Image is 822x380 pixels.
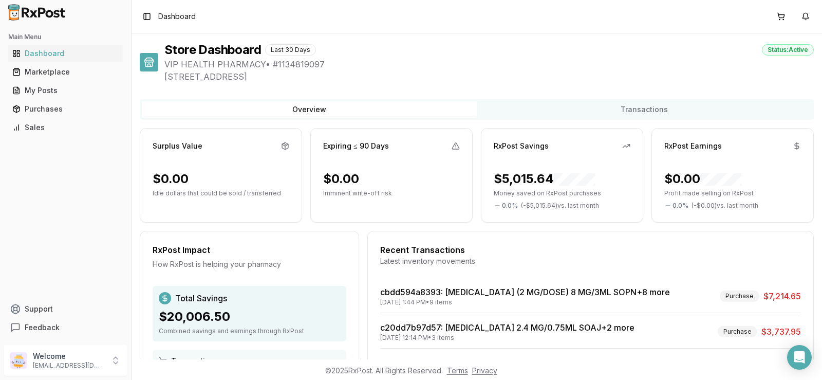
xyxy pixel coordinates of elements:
[8,118,123,137] a: Sales
[164,58,814,70] span: VIP HEALTH PHARMACY • # 1134819097
[380,287,670,297] a: cbdd594a8393: [MEDICAL_DATA] (2 MG/DOSE) 8 MG/3ML SOPN+8 more
[477,101,812,118] button: Transactions
[323,171,359,187] div: $0.00
[12,48,119,59] div: Dashboard
[159,309,340,325] div: $20,006.50
[4,300,127,318] button: Support
[8,44,123,63] a: Dashboard
[472,366,497,375] a: Privacy
[502,202,518,210] span: 0.0 %
[380,334,634,342] div: [DATE] 12:14 PM • 3 items
[265,44,316,56] div: Last 30 Days
[4,45,127,62] button: Dashboard
[494,189,630,197] p: Money saved on RxPost purchases
[718,326,757,337] div: Purchase
[12,104,119,114] div: Purchases
[12,67,119,77] div: Marketplace
[380,256,801,266] div: Latest inventory movements
[12,85,119,96] div: My Posts
[494,141,549,151] div: RxPost Savings
[164,70,814,83] span: [STREET_ADDRESS]
[380,322,634,333] a: c20dd7b97d57: [MEDICAL_DATA] 2.4 MG/0.75ML SOAJ+2 more
[153,141,202,151] div: Surplus Value
[153,244,346,256] div: RxPost Impact
[380,244,801,256] div: Recent Transactions
[521,202,599,210] span: ( - $5,015.64 ) vs. last month
[692,202,758,210] span: ( - $0.00 ) vs. last month
[158,11,196,22] nav: breadcrumb
[664,189,801,197] p: Profit made selling on RxPost
[153,189,289,197] p: Idle dollars that could be sold / transferred
[762,44,814,56] div: Status: Active
[4,101,127,117] button: Purchases
[158,11,196,22] span: Dashboard
[33,351,104,361] p: Welcome
[4,4,70,21] img: RxPost Logo
[8,33,123,41] h2: Main Menu
[380,298,670,306] div: [DATE] 1:44 PM • 9 items
[153,259,346,269] div: How RxPost is helping your pharmacy
[380,358,583,368] a: ff521f4af376: Mounjaro 15 MG/0.5ML SOAJ+9 more
[153,171,189,187] div: $0.00
[4,119,127,136] button: Sales
[664,141,722,151] div: RxPost Earnings
[4,82,127,99] button: My Posts
[171,356,218,366] span: Transactions
[720,291,759,302] div: Purchase
[10,352,27,369] img: User avatar
[4,318,127,337] button: Feedback
[761,325,801,338] span: $3,737.95
[142,101,477,118] button: Overview
[664,171,741,187] div: $0.00
[12,122,119,133] div: Sales
[447,366,468,375] a: Terms
[672,202,688,210] span: 0.0 %
[8,63,123,81] a: Marketplace
[323,141,389,151] div: Expiring ≤ 90 Days
[8,81,123,100] a: My Posts
[25,322,60,333] span: Feedback
[763,290,801,302] span: $7,214.65
[4,64,127,80] button: Marketplace
[8,100,123,118] a: Purchases
[787,345,812,370] div: Open Intercom Messenger
[33,361,104,370] p: [EMAIL_ADDRESS][DOMAIN_NAME]
[164,42,261,58] h1: Store Dashboard
[175,292,227,304] span: Total Savings
[323,189,460,197] p: Imminent write-off risk
[494,171,595,187] div: $5,015.64
[159,327,340,335] div: Combined savings and earnings through RxPost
